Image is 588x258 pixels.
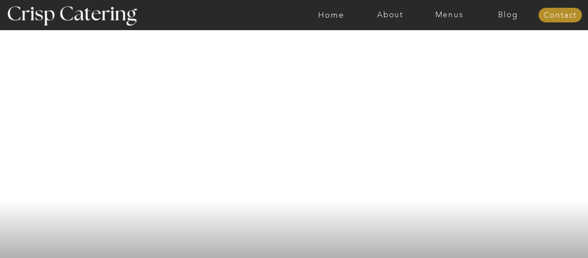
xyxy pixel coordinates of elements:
[479,11,538,19] a: Blog
[538,11,582,20] a: Contact
[361,11,420,19] a: About
[302,11,361,19] a: Home
[420,11,479,19] a: Menus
